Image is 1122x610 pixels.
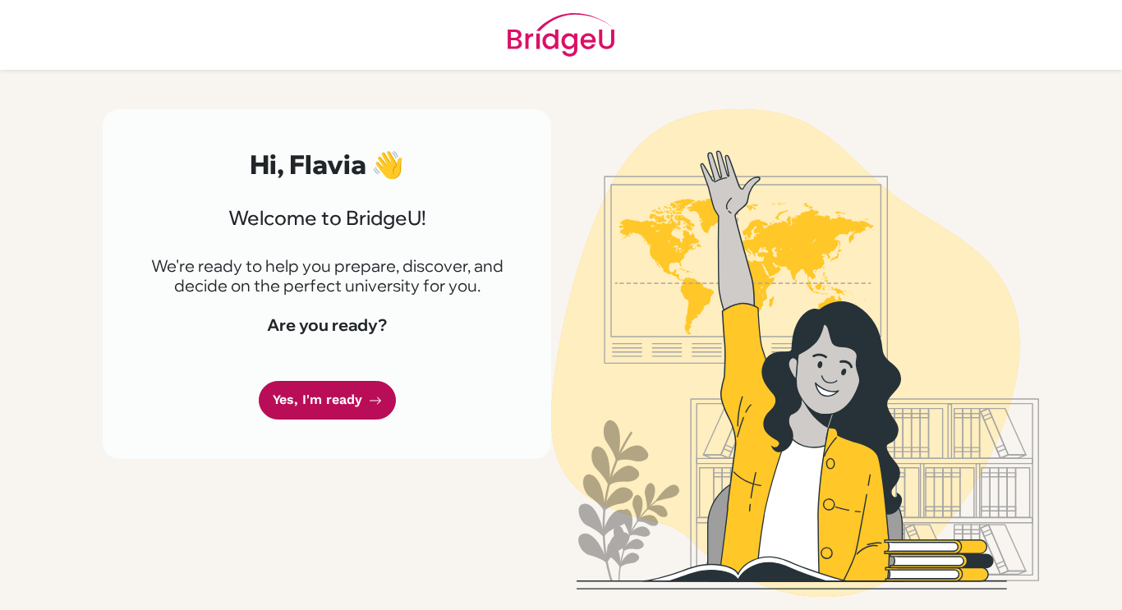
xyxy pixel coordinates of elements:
[142,256,512,296] p: We're ready to help you prepare, discover, and decide on the perfect university for you.
[142,315,512,335] h4: Are you ready?
[142,149,512,180] h2: Hi, Flavia 👋
[259,381,396,420] a: Yes, I'm ready
[142,206,512,230] h3: Welcome to BridgeU!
